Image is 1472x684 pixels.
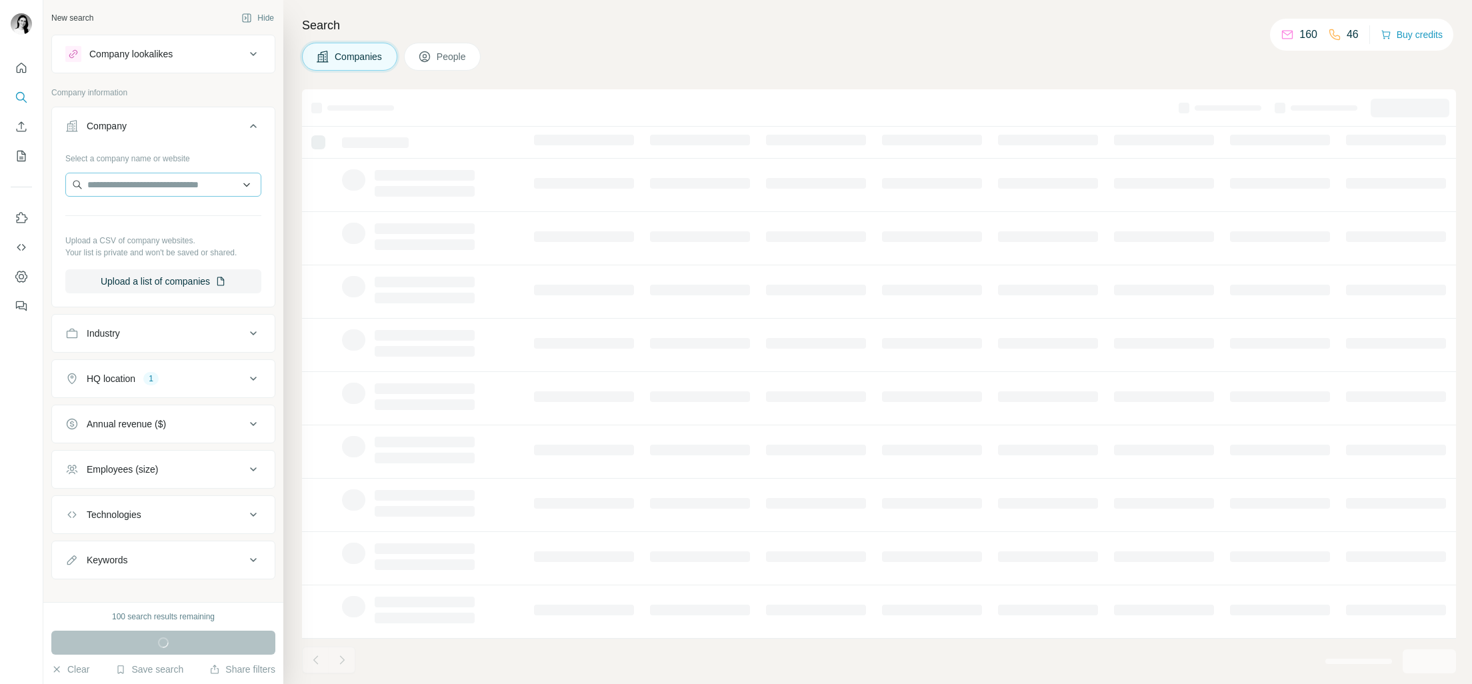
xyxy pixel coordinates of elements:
[65,269,261,293] button: Upload a list of companies
[209,663,275,676] button: Share filters
[52,110,275,147] button: Company
[112,611,215,623] div: 100 search results remaining
[11,56,32,80] button: Quick start
[11,235,32,259] button: Use Surfe API
[87,463,158,476] div: Employees (size)
[11,85,32,109] button: Search
[65,247,261,259] p: Your list is private and won't be saved or shared.
[11,206,32,230] button: Use Surfe on LinkedIn
[335,50,383,63] span: Companies
[87,417,166,431] div: Annual revenue ($)
[52,317,275,349] button: Industry
[11,144,32,168] button: My lists
[52,38,275,70] button: Company lookalikes
[52,453,275,485] button: Employees (size)
[65,147,261,165] div: Select a company name or website
[1381,25,1443,44] button: Buy credits
[87,372,135,385] div: HQ location
[52,363,275,395] button: HQ location1
[89,47,173,61] div: Company lookalikes
[87,553,127,567] div: Keywords
[11,115,32,139] button: Enrich CSV
[87,508,141,521] div: Technologies
[52,544,275,576] button: Keywords
[437,50,467,63] span: People
[11,294,32,318] button: Feedback
[11,265,32,289] button: Dashboard
[1299,27,1317,43] p: 160
[11,13,32,35] img: Avatar
[115,663,183,676] button: Save search
[51,12,93,24] div: New search
[52,408,275,440] button: Annual revenue ($)
[51,87,275,99] p: Company information
[51,663,89,676] button: Clear
[87,327,120,340] div: Industry
[232,8,283,28] button: Hide
[1347,27,1359,43] p: 46
[143,373,159,385] div: 1
[52,499,275,531] button: Technologies
[65,235,261,247] p: Upload a CSV of company websites.
[87,119,127,133] div: Company
[302,16,1456,35] h4: Search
